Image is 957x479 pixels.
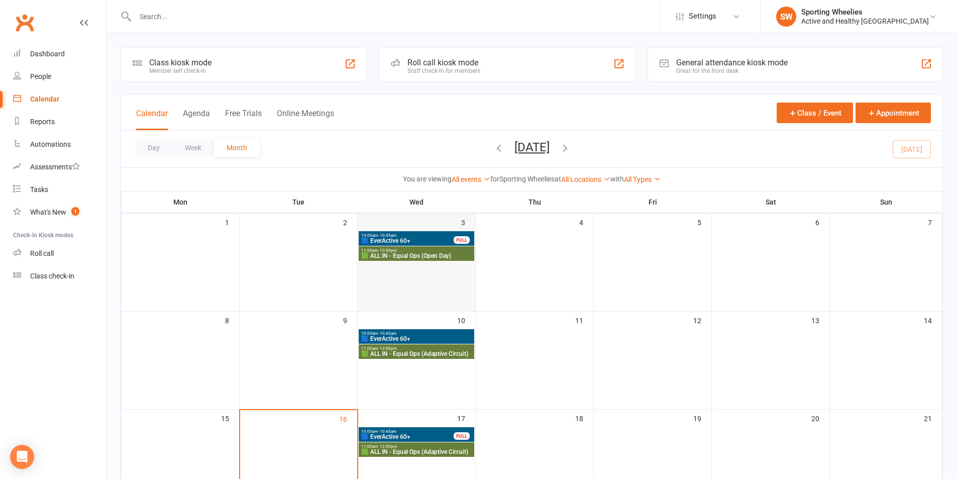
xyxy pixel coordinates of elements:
[361,346,472,351] span: 11:00am
[407,67,480,74] div: Staff check-in for members
[277,109,334,130] button: Online Meetings
[457,312,475,328] div: 10
[30,163,80,171] div: Assessments
[10,445,34,469] div: Open Intercom Messenger
[361,449,472,455] span: 🟩 ALL IN - Equal Ops (Adaptive Circuit)
[13,65,106,88] a: People
[339,410,357,427] div: 16
[928,214,942,230] div: 7
[71,207,79,216] span: 1
[361,248,472,253] span: 11:00am
[856,103,931,123] button: Appointment
[454,236,470,244] div: FULL
[30,95,59,103] div: Calendar
[361,238,454,244] span: 🟦 EverActive 60+
[454,432,470,440] div: FULL
[13,88,106,111] a: Calendar
[122,191,240,213] th: Mon
[378,346,397,351] span: - 12:00pm
[689,5,716,28] span: Settings
[490,175,499,183] strong: for
[30,50,65,58] div: Dashboard
[575,410,593,426] div: 18
[30,272,74,280] div: Class check-in
[225,109,262,130] button: Free Trials
[343,214,357,230] div: 2
[610,175,624,183] strong: with
[811,410,829,426] div: 20
[13,178,106,201] a: Tasks
[221,410,239,426] div: 15
[361,434,454,440] span: 🟦 EverActive 60+
[407,58,480,67] div: Roll call kiosk mode
[514,140,550,154] button: [DATE]
[693,410,711,426] div: 19
[676,58,788,67] div: General attendance kiosk mode
[924,312,942,328] div: 14
[132,10,660,24] input: Search...
[13,265,106,288] a: Class kiosk mode
[361,331,472,336] span: 10:00am
[811,312,829,328] div: 13
[149,58,211,67] div: Class kiosk mode
[13,156,106,178] a: Assessments
[776,7,796,27] div: SW
[461,214,475,230] div: 3
[575,312,593,328] div: 11
[624,175,661,183] a: All Types
[361,444,472,449] span: 11:00am
[13,111,106,133] a: Reports
[815,214,829,230] div: 6
[561,175,610,183] a: All Locations
[30,249,54,257] div: Roll call
[361,233,454,238] span: 10:00am
[135,139,172,157] button: Day
[361,351,472,357] span: 🟩 ALL IN - Equal Ops (Adaptive Circuit)
[13,43,106,65] a: Dashboard
[214,139,260,157] button: Month
[225,214,239,230] div: 1
[378,331,396,336] span: - 10:45am
[924,410,942,426] div: 21
[378,429,396,434] span: - 10:45am
[693,312,711,328] div: 12
[476,191,594,213] th: Thu
[149,67,211,74] div: Member self check-in
[240,191,358,213] th: Tue
[30,185,48,194] div: Tasks
[555,175,561,183] strong: at
[361,429,454,434] span: 10:00am
[403,175,452,183] strong: You are viewing
[172,139,214,157] button: Week
[30,140,71,148] div: Automations
[361,336,472,342] span: 🟦 EverActive 60+
[378,444,397,449] span: - 12:00pm
[30,72,51,80] div: People
[801,8,929,17] div: Sporting Wheelies
[361,253,472,259] span: 🟩 ALL IN - Equal Ops (Open Day)
[712,191,830,213] th: Sat
[30,118,55,126] div: Reports
[13,201,106,224] a: What's New1
[697,214,711,230] div: 5
[378,233,396,238] span: - 10:45am
[830,191,942,213] th: Sun
[457,410,475,426] div: 17
[225,312,239,328] div: 8
[13,242,106,265] a: Roll call
[30,208,66,216] div: What's New
[12,10,37,35] a: Clubworx
[136,109,168,130] button: Calendar
[499,175,555,183] strong: Sporting Wheelies
[676,67,788,74] div: Great for the front desk
[13,133,106,156] a: Automations
[358,191,476,213] th: Wed
[183,109,210,130] button: Agenda
[452,175,490,183] a: All events
[801,17,929,26] div: Active and Healthy [GEOGRAPHIC_DATA]
[579,214,593,230] div: 4
[343,312,357,328] div: 9
[777,103,853,123] button: Class / Event
[378,248,397,253] span: - 12:00pm
[594,191,712,213] th: Fri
